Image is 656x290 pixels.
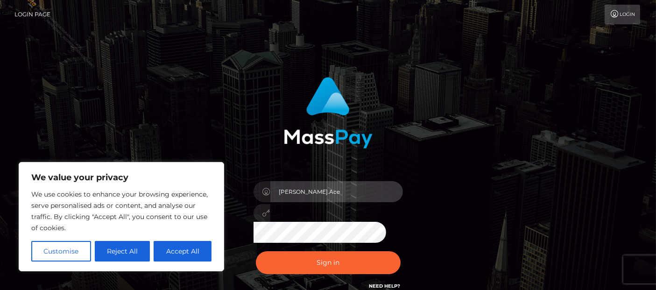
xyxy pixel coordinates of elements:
button: Reject All [95,241,150,262]
button: Customise [31,241,91,262]
div: We value your privacy [19,162,224,271]
a: Login [605,5,640,24]
input: Username... [270,181,403,202]
img: MassPay Login [284,77,373,149]
p: We value your privacy [31,172,212,183]
a: Need Help? [369,283,401,289]
button: Sign in [256,251,401,274]
button: Accept All [154,241,212,262]
p: We use cookies to enhance your browsing experience, serve personalised ads or content, and analys... [31,189,212,233]
a: Login Page [14,5,50,24]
